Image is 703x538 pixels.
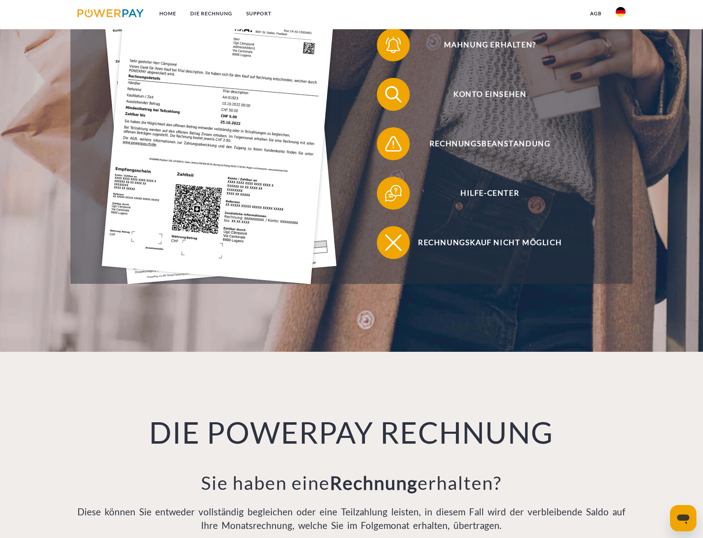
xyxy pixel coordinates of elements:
[383,35,404,55] img: qb_bell.svg
[77,9,144,17] img: logo-powerpay.svg
[152,6,183,21] a: Home
[77,505,626,533] p: Diese können Sie entweder vollständig begleichen oder eine Teilzahlung leisten, in diesem Fall wi...
[377,78,591,111] button: Konto einsehen
[377,127,591,160] button: Rechnungsbeanstandung
[616,7,626,17] img: de
[77,414,626,451] h1: DIE POWERPAY RECHNUNG
[389,177,591,210] span: Hilfe-Center
[377,177,591,210] button: Hilfe-Center
[377,226,591,259] button: Rechnungskauf nicht möglich
[377,28,591,61] button: Mahnung erhalten?
[383,84,404,105] img: qb_search.svg
[330,472,418,494] b: Rechnung
[77,471,626,494] h3: Sie haben eine erhalten?
[670,505,696,531] iframe: Schaltfläche zum Öffnen des Messaging-Fensters
[239,6,278,21] a: SUPPORT
[383,232,404,253] img: qb_close.svg
[183,6,239,21] a: DIE RECHNUNG
[389,226,591,259] span: Rechnungskauf nicht möglich
[389,28,591,61] span: Mahnung erhalten?
[383,183,404,204] img: qb_help.svg
[389,78,591,111] span: Konto einsehen
[583,6,609,21] a: agb
[383,133,404,154] img: qb_warning.svg
[389,127,591,160] span: Rechnungsbeanstandung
